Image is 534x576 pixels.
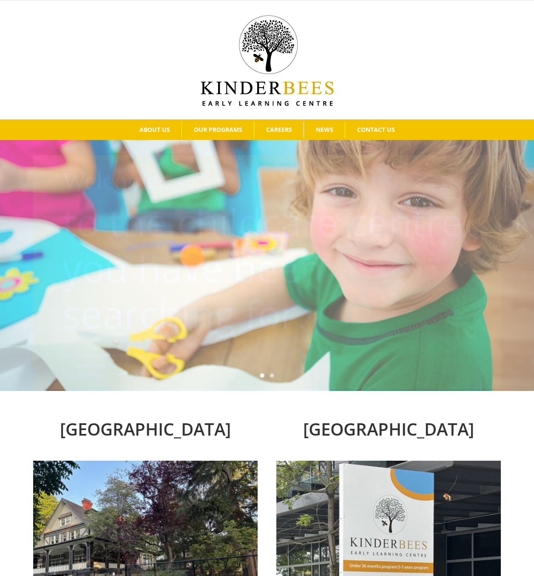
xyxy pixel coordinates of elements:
a: ABOUT US [128,121,182,138]
a: 1 [260,373,264,378]
nav: Main Menu [13,120,521,140]
a: CAREERS [254,121,304,138]
h2: [GEOGRAPHIC_DATA] [33,416,258,442]
a: 2 [270,373,274,378]
span: Learn More [76,361,114,368]
h2: [GEOGRAPHIC_DATA] [276,416,501,442]
img: Kinder Bees Logo [201,15,334,106]
p: to the childcare centre you have been searching for. [62,198,477,336]
span: ABOUT US [139,127,170,133]
a: CONTACT US [345,121,406,138]
span: NEWS [316,127,333,133]
a: Surrey [276,459,501,468]
h1: Welcome... [62,163,495,198]
span: OUR PROGRAMS [194,127,242,133]
span: CONTACT US [357,127,395,133]
a: Learn More [62,355,127,375]
a: NEWS [304,121,345,138]
a: OUR PROGRAMS [182,121,254,138]
span: CAREERS [266,127,292,133]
